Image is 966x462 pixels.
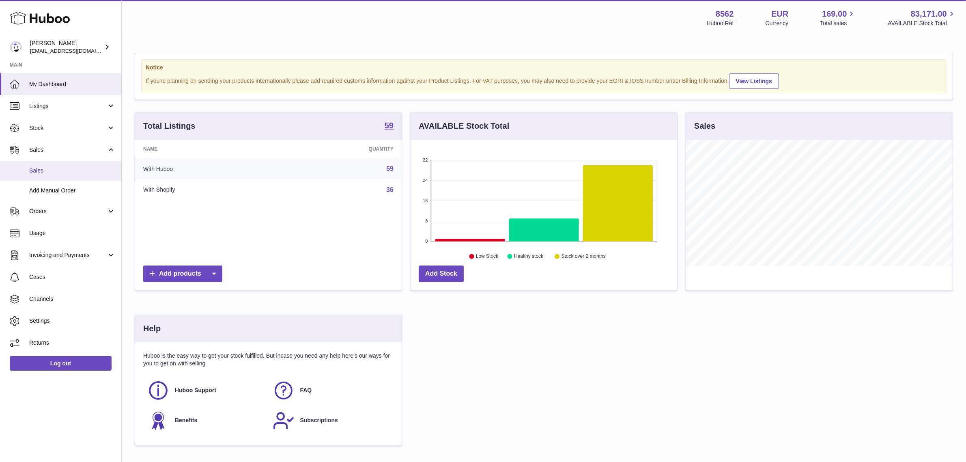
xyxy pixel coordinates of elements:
a: Subscriptions [273,410,390,432]
span: Listings [29,102,107,110]
p: Huboo is the easy way to get your stock fulfilled. But incase you need any help here's our ways f... [143,352,394,367]
span: Channels [29,295,115,303]
span: 83,171.00 [911,9,947,19]
a: View Listings [729,73,779,89]
img: internalAdmin-8562@internal.huboo.com [10,41,22,53]
strong: 59 [385,121,394,130]
text: Stock over 2 months [562,254,606,259]
span: FAQ [300,386,312,394]
span: Subscriptions [300,417,338,424]
span: AVAILABLE Stock Total [888,19,956,27]
strong: 8562 [716,9,734,19]
span: Stock [29,124,107,132]
span: Add Manual Order [29,187,115,194]
text: Healthy stock [514,254,544,259]
div: Huboo Ref [707,19,734,27]
strong: Notice [146,64,942,71]
th: Quantity [279,140,402,158]
h3: AVAILABLE Stock Total [419,121,509,132]
text: Low Stock [476,254,499,259]
h3: Total Listings [143,121,196,132]
h3: Help [143,323,161,334]
span: My Dashboard [29,80,115,88]
a: 59 [386,165,394,172]
span: Benefits [175,417,197,424]
span: 169.00 [822,9,847,19]
span: Cases [29,273,115,281]
span: [EMAIL_ADDRESS][DOMAIN_NAME] [30,47,119,54]
span: Usage [29,229,115,237]
div: Currency [766,19,789,27]
h3: Sales [694,121,715,132]
text: 16 [423,198,428,203]
span: Returns [29,339,115,347]
strong: EUR [771,9,788,19]
span: Huboo Support [175,386,216,394]
text: 24 [423,178,428,183]
div: [PERSON_NAME] [30,39,103,55]
td: With Huboo [135,158,279,179]
div: If you're planning on sending your products internationally please add required customs informati... [146,72,942,89]
a: Benefits [147,410,265,432]
text: 32 [423,158,428,162]
a: Add Stock [419,266,464,282]
a: 59 [385,121,394,131]
a: 83,171.00 AVAILABLE Stock Total [888,9,956,27]
a: Add products [143,266,222,282]
text: 8 [425,218,428,223]
span: Total sales [820,19,856,27]
th: Name [135,140,279,158]
a: 169.00 Total sales [820,9,856,27]
span: Orders [29,207,107,215]
span: Invoicing and Payments [29,251,107,259]
a: Log out [10,356,112,371]
span: Settings [29,317,115,325]
text: 0 [425,239,428,244]
a: Huboo Support [147,380,265,402]
a: FAQ [273,380,390,402]
span: Sales [29,167,115,175]
td: With Shopify [135,179,279,201]
span: Sales [29,146,107,154]
a: 36 [386,186,394,193]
